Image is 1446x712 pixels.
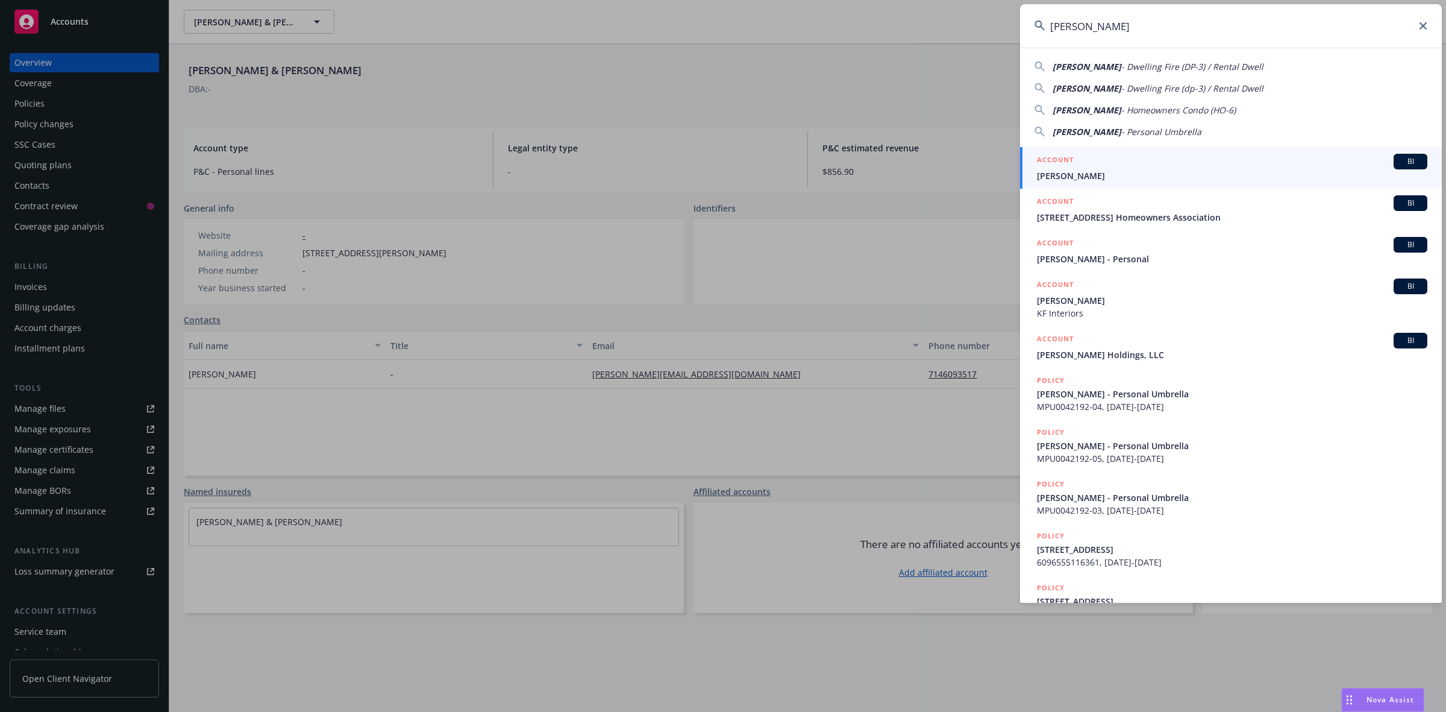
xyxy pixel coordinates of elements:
h5: ACCOUNT [1037,154,1074,168]
span: [STREET_ADDRESS] [1037,595,1427,608]
h5: POLICY [1037,426,1065,438]
span: [PERSON_NAME] Holdings, LLC [1037,348,1427,361]
span: 6096555116361, [DATE]-[DATE] [1037,556,1427,569]
h5: ACCOUNT [1037,279,1074,293]
a: ACCOUNTBI[PERSON_NAME]KF Interiors [1020,272,1442,326]
span: [PERSON_NAME] [1053,104,1121,116]
h5: POLICY [1037,582,1065,594]
a: POLICY[STREET_ADDRESS] [1020,575,1442,627]
a: ACCOUNTBI[STREET_ADDRESS] Homeowners Association [1020,189,1442,230]
div: Drag to move [1342,688,1357,711]
span: [STREET_ADDRESS] [1037,543,1427,556]
span: MPU0042192-03, [DATE]-[DATE] [1037,504,1427,517]
h5: POLICY [1037,530,1065,542]
span: MPU0042192-05, [DATE]-[DATE] [1037,452,1427,465]
h5: POLICY [1037,478,1065,490]
span: [PERSON_NAME] [1037,294,1427,307]
span: [PERSON_NAME] - Personal Umbrella [1037,491,1427,504]
a: POLICY[PERSON_NAME] - Personal UmbrellaMPU0042192-04, [DATE]-[DATE] [1020,368,1442,420]
a: ACCOUNTBI[PERSON_NAME] Holdings, LLC [1020,326,1442,368]
span: - Dwelling Fire (dp-3) / Rental Dwell [1121,83,1263,94]
h5: ACCOUNT [1037,237,1074,251]
span: [PERSON_NAME] - Personal Umbrella [1037,388,1427,400]
a: POLICY[STREET_ADDRESS]6096555116361, [DATE]-[DATE] [1020,523,1442,575]
h5: ACCOUNT [1037,195,1074,210]
span: [PERSON_NAME] [1053,126,1121,137]
span: KF Interiors [1037,307,1427,320]
span: MPU0042192-04, [DATE]-[DATE] [1037,400,1427,413]
span: [PERSON_NAME] - Personal Umbrella [1037,439,1427,452]
span: BI [1398,239,1423,250]
span: [PERSON_NAME] - Personal [1037,253,1427,265]
span: [PERSON_NAME] [1053,83,1121,94]
a: POLICY[PERSON_NAME] - Personal UmbrellaMPU0042192-05, [DATE]-[DATE] [1020,420,1442,471]
span: Nova Assist [1366,695,1414,705]
button: Nova Assist [1341,688,1424,712]
span: [PERSON_NAME] [1053,61,1121,72]
span: - Dwelling Fire (DP-3) / Rental Dwell [1121,61,1263,72]
span: - Personal Umbrella [1121,126,1201,137]
a: POLICY[PERSON_NAME] - Personal UmbrellaMPU0042192-03, [DATE]-[DATE] [1020,471,1442,523]
span: BI [1398,156,1423,167]
span: [PERSON_NAME] [1037,169,1427,182]
input: Search... [1020,4,1442,48]
span: [STREET_ADDRESS] Homeowners Association [1037,211,1427,224]
a: ACCOUNTBI[PERSON_NAME] - Personal [1020,230,1442,272]
span: BI [1398,281,1423,292]
h5: ACCOUNT [1037,333,1074,347]
h5: POLICY [1037,374,1065,386]
span: BI [1398,335,1423,346]
a: ACCOUNTBI[PERSON_NAME] [1020,147,1442,189]
span: BI [1398,198,1423,209]
span: - Homeowners Condo (HO-6) [1121,104,1236,116]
